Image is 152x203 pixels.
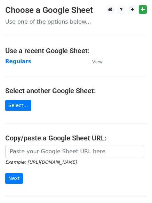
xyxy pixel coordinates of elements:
[92,59,103,64] small: View
[5,100,31,111] a: Select...
[5,160,77,165] small: Example: [URL][DOMAIN_NAME]
[5,134,147,142] h4: Copy/paste a Google Sheet URL:
[5,173,23,184] input: Next
[85,58,103,65] a: View
[5,58,31,65] a: Regulars
[5,18,147,25] p: Use one of the options below...
[5,145,143,158] input: Paste your Google Sheet URL here
[5,47,147,55] h4: Use a recent Google Sheet:
[5,87,147,95] h4: Select another Google Sheet:
[5,5,147,15] h3: Choose a Google Sheet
